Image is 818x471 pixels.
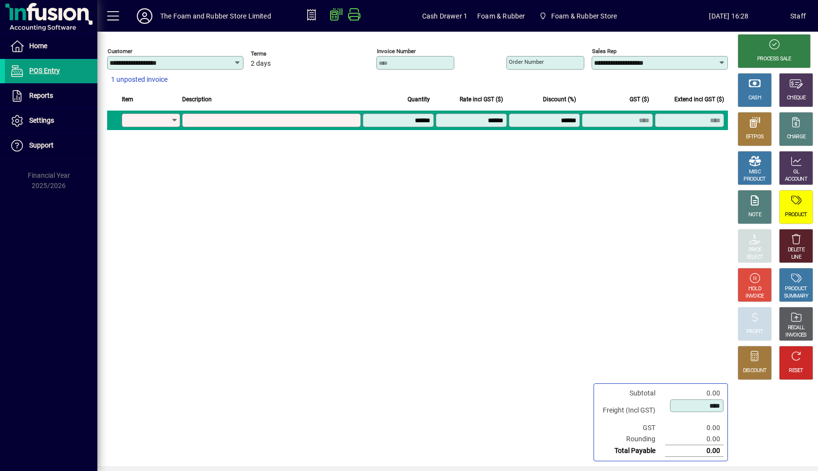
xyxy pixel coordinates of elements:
[29,141,54,149] span: Support
[748,246,762,254] div: PRICE
[111,75,167,85] span: 1 unposted invoice
[744,176,765,183] div: PRODUCT
[787,133,806,141] div: CHARGE
[748,285,761,293] div: HOLD
[460,94,503,105] span: Rate incl GST ($)
[793,169,799,176] div: GL
[790,8,806,24] div: Staff
[746,328,763,336] div: PROFIT
[251,51,309,57] span: Terms
[5,84,97,108] a: Reports
[743,367,766,375] div: DISCOUNT
[377,48,416,55] mat-label: Invoice number
[182,94,212,105] span: Description
[668,8,790,24] span: [DATE] 16:28
[107,71,171,89] button: 1 unposted invoice
[251,60,271,68] span: 2 days
[748,94,761,102] div: CASH
[598,422,665,433] td: GST
[665,388,724,399] td: 0.00
[551,8,617,24] span: Foam & Rubber Store
[785,332,806,339] div: INVOICES
[108,48,132,55] mat-label: Customer
[543,94,576,105] span: Discount (%)
[749,169,761,176] div: MISC
[785,211,807,219] div: PRODUCT
[757,56,791,63] div: PROCESS SALE
[785,176,807,183] div: ACCOUNT
[535,7,621,25] span: Foam & Rubber Store
[598,399,665,422] td: Freight (Incl GST)
[29,116,54,124] span: Settings
[674,94,724,105] span: Extend incl GST ($)
[408,94,430,105] span: Quantity
[665,422,724,433] td: 0.00
[592,48,616,55] mat-label: Sales rep
[509,58,544,65] mat-label: Order number
[788,246,804,254] div: DELETE
[29,42,47,50] span: Home
[477,8,525,24] span: Foam & Rubber
[598,433,665,445] td: Rounding
[122,94,133,105] span: Item
[746,254,763,261] div: SELECT
[160,8,271,24] div: The Foam and Rubber Store Limited
[598,445,665,457] td: Total Payable
[422,8,467,24] span: Cash Drawer 1
[29,92,53,99] span: Reports
[630,94,649,105] span: GST ($)
[598,388,665,399] td: Subtotal
[745,293,763,300] div: INVOICE
[665,433,724,445] td: 0.00
[129,7,160,25] button: Profile
[784,293,808,300] div: SUMMARY
[29,67,60,75] span: POS Entry
[791,254,801,261] div: LINE
[787,94,805,102] div: CHEQUE
[5,133,97,158] a: Support
[5,109,97,133] a: Settings
[788,324,805,332] div: RECALL
[748,211,761,219] div: NOTE
[785,285,807,293] div: PRODUCT
[789,367,803,375] div: RESET
[665,445,724,457] td: 0.00
[746,133,764,141] div: EFTPOS
[5,34,97,58] a: Home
